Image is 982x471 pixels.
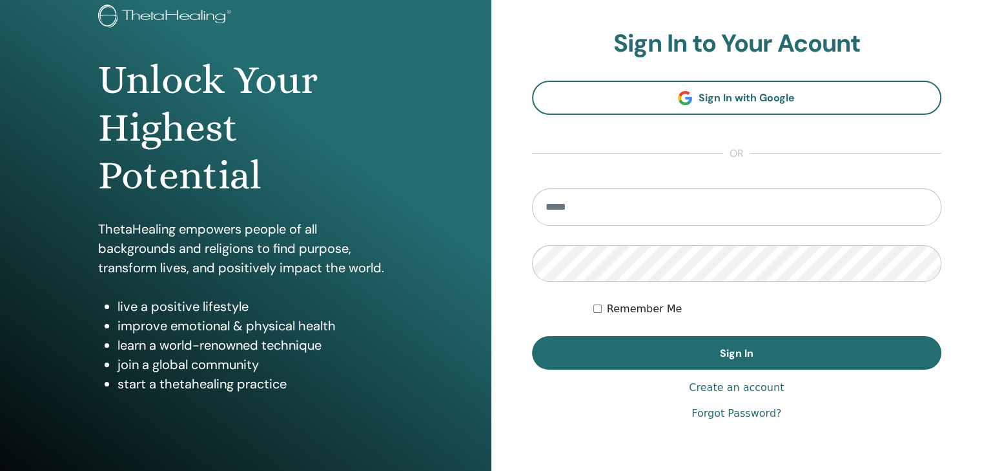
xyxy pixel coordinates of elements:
span: or [723,146,750,161]
span: Sign In with Google [699,91,795,105]
button: Sign In [532,336,942,370]
li: learn a world-renowned technique [118,336,393,355]
li: start a thetahealing practice [118,374,393,394]
a: Forgot Password? [691,406,781,421]
p: ThetaHealing empowers people of all backgrounds and religions to find purpose, transform lives, a... [98,219,393,277]
label: Remember Me [607,301,682,317]
li: improve emotional & physical health [118,316,393,336]
h2: Sign In to Your Acount [532,29,942,59]
h1: Unlock Your Highest Potential [98,56,393,200]
div: Keep me authenticated indefinitely or until I manually logout [593,301,941,317]
li: live a positive lifestyle [118,297,393,316]
a: Create an account [689,380,784,396]
li: join a global community [118,355,393,374]
a: Sign In with Google [532,81,942,115]
span: Sign In [720,346,753,360]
